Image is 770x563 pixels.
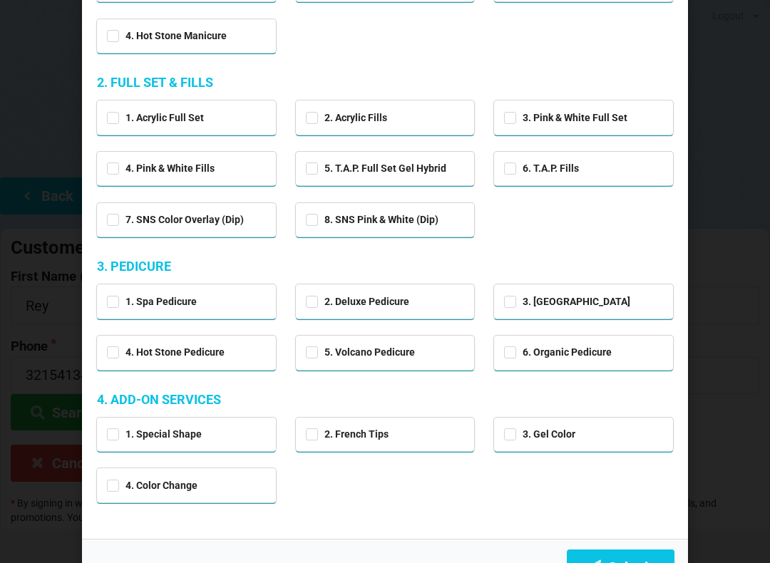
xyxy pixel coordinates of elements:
[306,214,438,226] label: 8. SNS Pink & White (Dip)
[107,346,225,358] label: 4. Hot Stone Pedicure
[306,112,387,124] label: 2. Acrylic Fills
[107,480,197,492] label: 4. Color Change
[107,296,197,308] label: 1. Spa Pedicure
[306,428,389,440] label: 2. French Tips
[97,74,673,91] div: 2. FULL SET & FILLS
[107,162,215,175] label: 4. Pink & White Fills
[306,296,409,308] label: 2. Deluxe Pedicure
[504,346,612,358] label: 6. Organic Pedicure
[306,346,415,358] label: 5. Volcano Pedicure
[97,258,673,274] div: 3. PEDICURE
[504,112,627,124] label: 3. Pink & White Full Set
[504,428,575,440] label: 3. Gel Color
[107,112,204,124] label: 1. Acrylic Full Set
[306,162,446,175] label: 5. T.A.P. Full Set Gel Hybrid
[97,391,673,408] div: 4. ADD-ON SERVICES
[504,296,630,308] label: 3. [GEOGRAPHIC_DATA]
[107,428,202,440] label: 1. Special Shape
[107,30,227,42] label: 4. Hot Stone Manicure
[504,162,579,175] label: 6. T.A.P. Fills
[107,214,244,226] label: 7. SNS Color Overlay (Dip)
